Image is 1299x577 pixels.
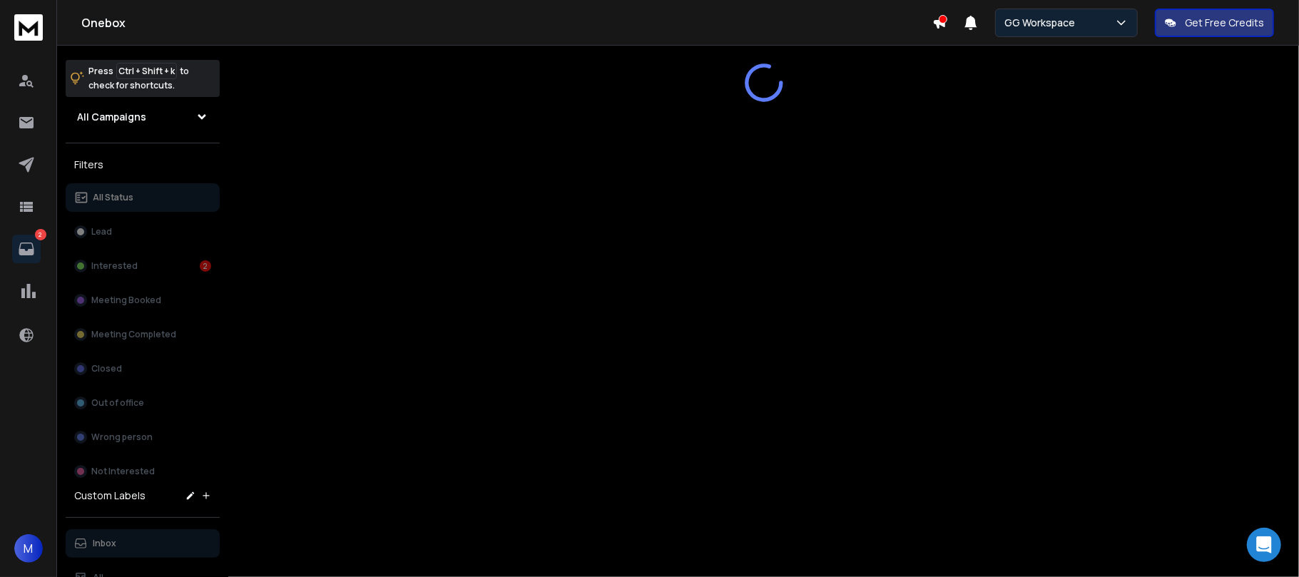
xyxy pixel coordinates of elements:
img: logo [14,14,43,41]
a: 2 [12,235,41,263]
p: 2 [35,229,46,240]
p: GG Workspace [1004,16,1081,30]
div: Open Intercom Messenger [1247,528,1281,562]
h1: All Campaigns [77,110,146,124]
p: Press to check for shortcuts. [88,64,189,93]
p: Get Free Credits [1185,16,1264,30]
button: M [14,534,43,563]
span: Ctrl + Shift + k [116,63,177,79]
button: All Campaigns [66,103,220,131]
h3: Filters [66,155,220,175]
h1: Onebox [81,14,932,31]
button: Get Free Credits [1155,9,1274,37]
h3: Custom Labels [74,489,146,503]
